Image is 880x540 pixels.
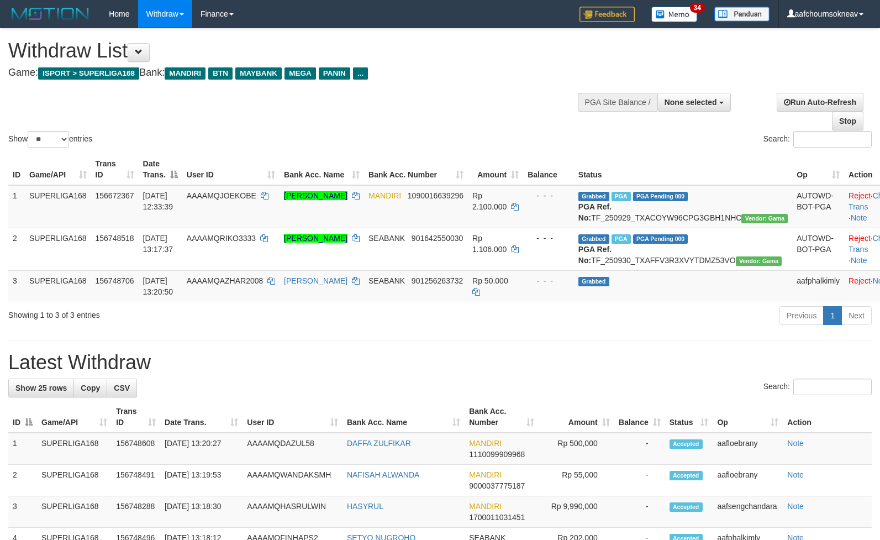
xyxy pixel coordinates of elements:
[8,40,576,62] h1: Withdraw List
[528,233,570,244] div: - - -
[469,481,525,490] span: Copy 9000037775187 to clipboard
[849,234,871,243] a: Reject
[284,234,347,243] a: [PERSON_NAME]
[651,7,698,22] img: Button%20Memo.svg
[364,154,468,185] th: Bank Acc. Number: activate to sort column ascending
[8,465,37,496] td: 2
[91,154,139,185] th: Trans ID: activate to sort column ascending
[112,401,160,433] th: Trans ID: activate to sort column ascending
[8,67,576,78] h4: Game: Bank:
[578,234,609,244] span: Grabbed
[8,352,872,374] h1: Latest Withdraw
[8,154,25,185] th: ID
[8,270,25,302] td: 3
[528,190,570,201] div: - - -
[208,67,233,80] span: BTN
[187,191,256,200] span: AAAAMQJOEKOBE
[665,401,713,433] th: Status: activate to sort column ascending
[841,306,872,325] a: Next
[347,502,383,511] a: HASYRUL
[96,276,134,285] span: 156748706
[713,433,783,465] td: aafloebrany
[8,6,92,22] img: MOTION_logo.png
[107,379,137,397] a: CSV
[578,245,612,265] b: PGA Ref. No:
[713,465,783,496] td: aafloebrany
[713,496,783,528] td: aafsengchandara
[832,112,863,130] a: Stop
[8,401,37,433] th: ID: activate to sort column descending
[347,439,411,448] a: DAFFA ZULFIKAR
[579,7,635,22] img: Feedback.jpg
[160,496,243,528] td: [DATE] 13:18:30
[614,433,665,465] td: -
[8,433,37,465] td: 1
[670,502,703,512] span: Accepted
[472,276,508,285] span: Rp 50.000
[469,502,502,511] span: MANDIRI
[353,67,368,80] span: ...
[8,185,25,228] td: 1
[793,379,872,395] input: Search:
[614,465,665,496] td: -
[665,98,717,107] span: None selected
[187,276,264,285] span: AAAAMQAZHAR2008
[8,379,74,397] a: Show 25 rows
[112,433,160,465] td: 156748608
[793,131,872,148] input: Search:
[187,234,256,243] span: AAAAMQRIKO3333
[469,450,525,459] span: Copy 1110099909968 to clipboard
[849,191,871,200] a: Reject
[612,234,631,244] span: Marked by aafsengchandara
[787,470,804,479] a: Note
[243,496,342,528] td: AAAAMQHASRULWIN
[578,202,612,222] b: PGA Ref. No:
[243,401,342,433] th: User ID: activate to sort column ascending
[347,470,419,479] a: NAFISAH ALWANDA
[25,154,91,185] th: Game/API: activate to sort column ascending
[8,496,37,528] td: 3
[539,465,614,496] td: Rp 55,000
[578,93,657,112] div: PGA Site Balance /
[578,277,609,286] span: Grabbed
[763,131,872,148] label: Search:
[165,67,205,80] span: MANDIRI
[342,401,465,433] th: Bank Acc. Name: activate to sort column ascending
[38,67,139,80] span: ISPORT > SUPERLIGA168
[574,228,792,270] td: TF_250930_TXAFFV3R3XVYTDMZ53VO
[37,401,112,433] th: Game/API: activate to sort column ascending
[657,93,731,112] button: None selected
[15,384,67,392] span: Show 25 rows
[713,401,783,433] th: Op: activate to sort column ascending
[284,276,347,285] a: [PERSON_NAME]
[472,191,507,211] span: Rp 2.100.000
[539,496,614,528] td: Rp 9,990,000
[792,270,844,302] td: aafphalkimly
[779,306,824,325] a: Previous
[8,305,359,321] div: Showing 1 to 3 of 3 entries
[574,185,792,228] td: TF_250929_TXACOYW96CPG3GBH1NHC
[528,275,570,286] div: - - -
[143,234,173,254] span: [DATE] 13:17:37
[574,154,792,185] th: Status
[114,384,130,392] span: CSV
[578,192,609,201] span: Grabbed
[714,7,770,22] img: panduan.png
[777,93,863,112] a: Run Auto-Refresh
[469,439,502,448] span: MANDIRI
[670,439,703,449] span: Accepted
[539,401,614,433] th: Amount: activate to sort column ascending
[472,234,507,254] span: Rp 1.106.000
[787,502,804,511] a: Note
[37,496,112,528] td: SUPERLIGA168
[614,496,665,528] td: -
[8,131,92,148] label: Show entries
[469,513,525,522] span: Copy 1700011031451 to clipboard
[182,154,280,185] th: User ID: activate to sort column ascending
[160,401,243,433] th: Date Trans.: activate to sort column ascending
[851,256,867,265] a: Note
[741,214,788,223] span: Vendor URL: https://trx31.1velocity.biz
[235,67,282,80] span: MAYBANK
[368,191,401,200] span: MANDIRI
[614,401,665,433] th: Balance: activate to sort column ascending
